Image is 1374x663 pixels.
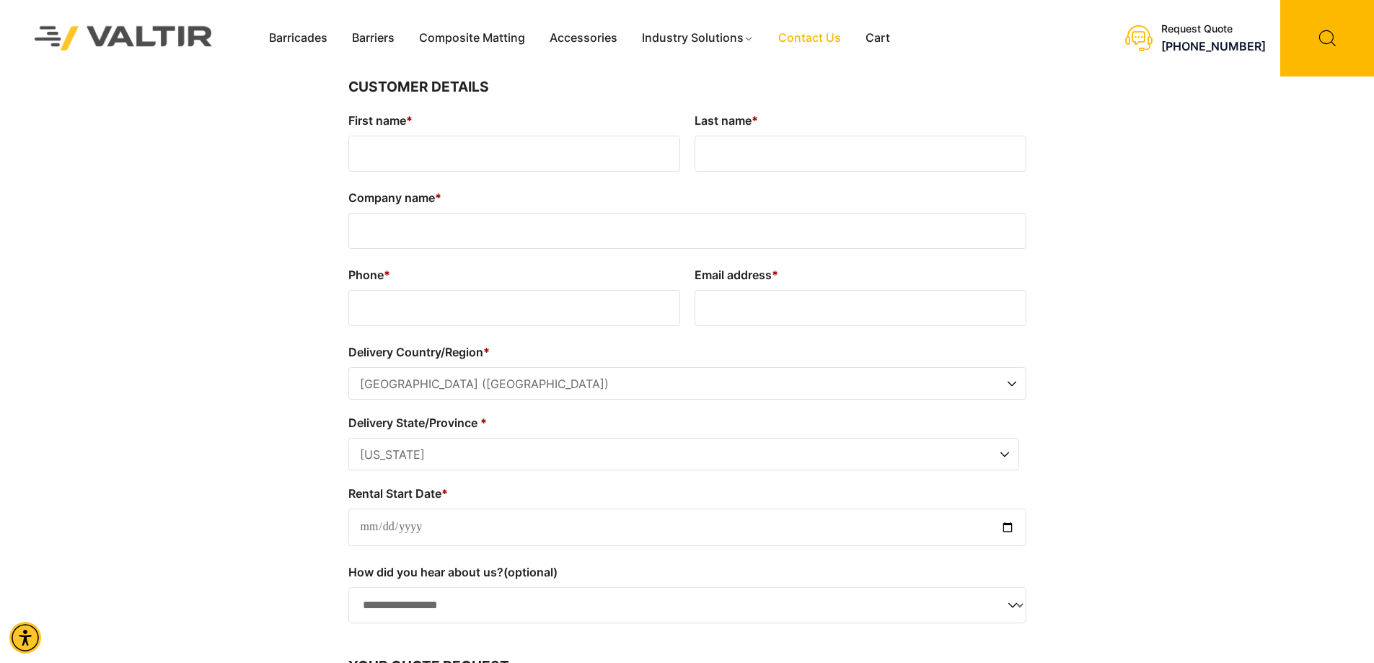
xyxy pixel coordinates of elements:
[9,622,41,654] div: Accessibility Menu
[348,561,1026,584] label: How did you hear about us?
[348,438,1019,470] span: Delivery State/Province
[348,263,680,286] label: Phone
[348,109,680,132] label: First name
[349,368,1026,400] span: United States (US)
[1161,23,1266,35] div: Request Quote
[340,27,407,49] a: Barriers
[503,565,558,579] span: (optional)
[348,482,1026,505] label: Rental Start Date
[257,27,340,49] a: Barricades
[441,486,448,501] abbr: required
[537,27,630,49] a: Accessories
[16,7,232,69] img: Valtir Rentals
[349,439,1018,471] span: California
[772,268,778,282] abbr: required
[480,416,487,430] abbr: required
[348,367,1026,400] span: Delivery Country/Region
[348,411,1019,434] label: Delivery State/Province
[695,109,1026,132] label: Last name
[1161,39,1266,53] a: call (888) 496-3625
[752,113,758,128] abbr: required
[348,341,1026,364] label: Delivery Country/Region
[853,27,902,49] a: Cart
[695,263,1026,286] label: Email address
[407,27,537,49] a: Composite Matting
[348,76,1026,98] h3: Customer Details
[384,268,390,282] abbr: required
[406,113,413,128] abbr: required
[348,186,1026,209] label: Company name
[630,27,766,49] a: Industry Solutions
[766,27,853,49] a: Contact Us
[483,345,490,359] abbr: required
[435,190,441,205] abbr: required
